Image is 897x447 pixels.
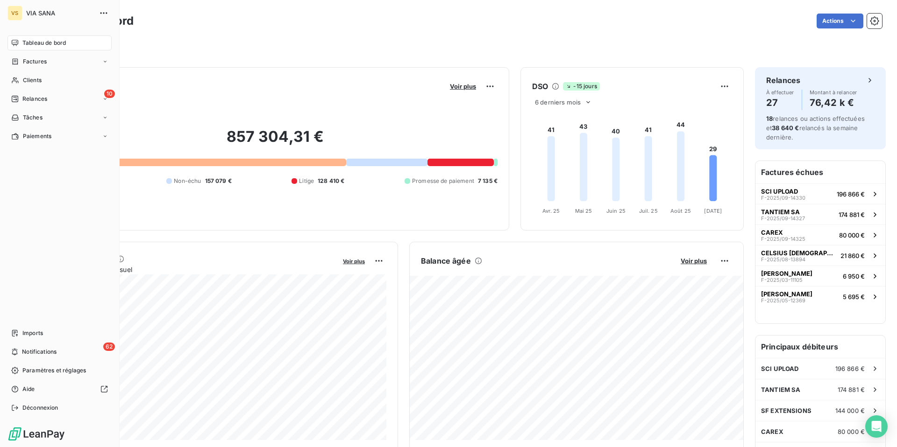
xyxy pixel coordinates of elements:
[839,211,865,218] span: 174 881 €
[755,245,885,265] button: CELSIUS [DEMOGRAPHIC_DATA]F-2025/08-1389421 860 €
[7,382,112,397] a: Aide
[835,407,865,414] span: 144 000 €
[7,6,22,21] div: VS
[755,335,885,358] h6: Principaux débiteurs
[761,257,805,262] span: F-2025/08-13894
[755,161,885,183] h6: Factures échues
[755,183,885,204] button: SCI UPLOADF-2025/09-14330196 866 €
[104,90,115,98] span: 10
[26,9,93,17] span: VIA SANA
[22,348,57,356] span: Notifications
[103,342,115,351] span: 62
[542,208,560,214] tspan: Avr. 25
[318,177,344,185] span: 128 410 €
[23,132,51,140] span: Paiements
[810,95,857,110] h4: 76,42 k €
[766,115,865,141] span: relances ou actions effectuées et relancés la semaine dernière.
[563,82,599,91] span: -15 jours
[761,290,812,298] span: [PERSON_NAME]
[761,407,812,414] span: SF EXTENSIONS
[761,365,799,372] span: SCI UPLOAD
[343,258,365,265] span: Voir plus
[843,293,865,300] span: 5 695 €
[205,177,232,185] span: 157 079 €
[810,90,857,95] span: Montant à relancer
[670,208,691,214] tspan: Août 25
[761,277,803,283] span: F-2025/03-11105
[766,75,800,86] h6: Relances
[23,113,43,122] span: Tâches
[532,81,548,92] h6: DSO
[761,188,798,195] span: SCI UPLOAD
[678,257,710,265] button: Voir plus
[838,386,865,393] span: 174 881 €
[7,426,65,441] img: Logo LeanPay
[340,257,368,265] button: Voir plus
[843,272,865,280] span: 6 950 €
[22,385,35,393] span: Aide
[535,98,581,106] span: 6 derniers mois
[22,404,58,412] span: Déconnexion
[681,257,707,265] span: Voir plus
[766,90,794,95] span: À effectuer
[22,95,47,103] span: Relances
[761,428,783,435] span: CAREX
[761,270,812,277] span: [PERSON_NAME]
[839,231,865,239] span: 80 000 €
[447,82,479,91] button: Voir plus
[23,76,42,84] span: Clients
[412,177,474,185] span: Promesse de paiement
[639,208,658,214] tspan: Juil. 25
[761,195,805,201] span: F-2025/09-14330
[761,216,805,221] span: F-2025/09-14327
[23,57,47,66] span: Factures
[840,252,865,259] span: 21 860 €
[755,224,885,245] button: CAREXF-2025/09-1432580 000 €
[817,14,863,28] button: Actions
[755,204,885,224] button: TANTIEM SAF-2025/09-14327174 881 €
[450,83,476,90] span: Voir plus
[22,329,43,337] span: Imports
[22,366,86,375] span: Paramètres et réglages
[766,115,773,122] span: 18
[761,208,800,216] span: TANTIEM SA
[174,177,201,185] span: Non-échu
[575,208,592,214] tspan: Mai 25
[704,208,722,214] tspan: [DATE]
[22,39,66,47] span: Tableau de bord
[53,265,336,274] span: Chiffre d'affaires mensuel
[761,229,783,236] span: CAREX
[755,286,885,307] button: [PERSON_NAME]F-2025/05-123695 695 €
[421,255,471,266] h6: Balance âgée
[755,265,885,286] button: [PERSON_NAME]F-2025/03-111056 950 €
[766,95,794,110] h4: 27
[478,177,498,185] span: 7 135 €
[838,428,865,435] span: 80 000 €
[835,365,865,372] span: 196 866 €
[761,236,805,242] span: F-2025/09-14325
[761,249,837,257] span: CELSIUS [DEMOGRAPHIC_DATA]
[53,127,498,155] h2: 857 304,31 €
[761,298,805,303] span: F-2025/05-12369
[837,190,865,198] span: 196 866 €
[606,208,626,214] tspan: Juin 25
[761,386,801,393] span: TANTIEM SA
[299,177,314,185] span: Litige
[865,415,888,438] div: Open Intercom Messenger
[772,124,799,132] span: 38 640 €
